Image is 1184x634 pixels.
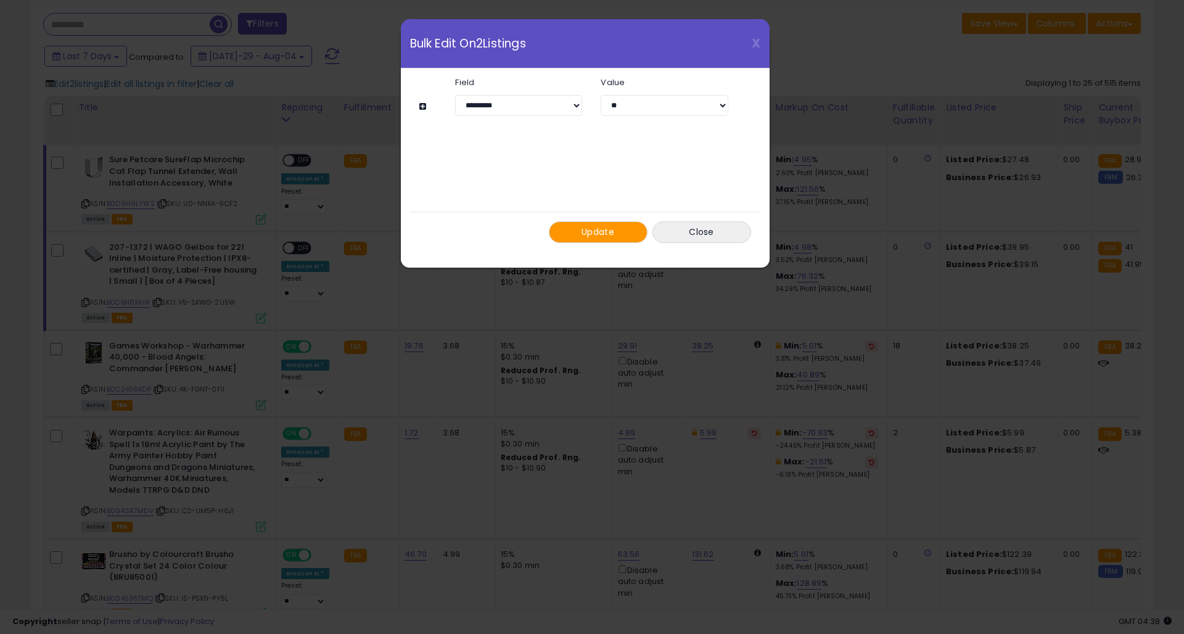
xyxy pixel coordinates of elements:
button: Close [652,221,751,243]
span: Bulk Edit On 2 Listings [410,38,526,49]
span: X [752,35,760,52]
label: Value [591,78,737,86]
label: Field [446,78,591,86]
span: Update [582,226,614,238]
